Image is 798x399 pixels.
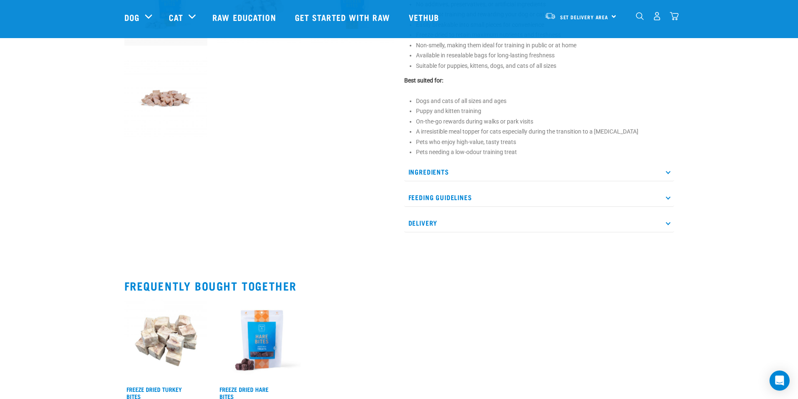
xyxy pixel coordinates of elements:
[124,279,674,292] h2: Frequently bought together
[636,12,644,20] img: home-icon-1@2x.png
[124,11,139,23] a: Dog
[124,299,208,382] img: Freeze Dried Turkey Bites
[416,127,674,136] li: A irresistible meal topper for cats especially during the transition to a [MEDICAL_DATA]
[217,299,301,382] img: Raw Essentials Freeze Dried Hare Bites
[416,62,674,70] li: Suitable for puppies, kittens, dogs, and cats of all sizes
[404,188,674,207] p: Feeding Guidelines
[287,0,400,34] a: Get started with Raw
[653,12,661,21] img: user.png
[404,77,443,84] strong: Best suited for:
[404,162,674,181] p: Ingredients
[416,148,674,157] li: Pets needing a low-odour training treat
[770,371,790,391] div: Open Intercom Messenger
[416,138,674,147] li: Pets who enjoy high-value, tasty treats
[404,214,674,232] p: Delivery
[416,97,674,106] li: Dogs and cats of all sizes and ages
[400,0,450,34] a: Vethub
[416,107,674,116] li: Puppy and kitten training
[220,388,269,397] a: Freeze Dried Hare Bites
[560,15,609,18] span: Set Delivery Area
[169,11,183,23] a: Cat
[124,57,208,140] img: Chicken Bits 1706
[204,0,286,34] a: Raw Education
[416,41,674,50] li: Non-smelly, making them ideal for training in public or at home
[416,117,674,126] li: On-the-go rewards during walks or park visits
[545,12,556,20] img: van-moving.png
[127,388,182,397] a: Freeze Dried Turkey Bites
[416,51,674,60] li: Available in resealable bags for long-lasting freshness
[670,12,679,21] img: home-icon@2x.png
